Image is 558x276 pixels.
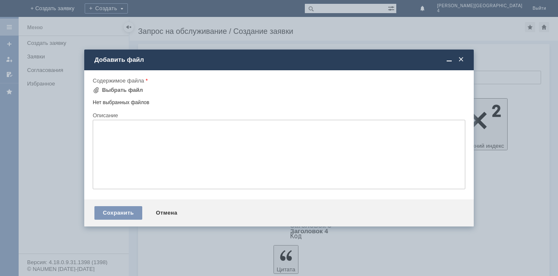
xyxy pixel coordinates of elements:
[94,56,465,63] div: Добавить файл
[457,56,465,63] span: Закрыть
[445,56,453,63] span: Свернуть (Ctrl + M)
[93,96,465,106] div: Нет выбранных файлов
[102,87,143,94] div: Выбрать файл
[93,78,464,83] div: Содержимое файла
[93,113,464,118] div: Описание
